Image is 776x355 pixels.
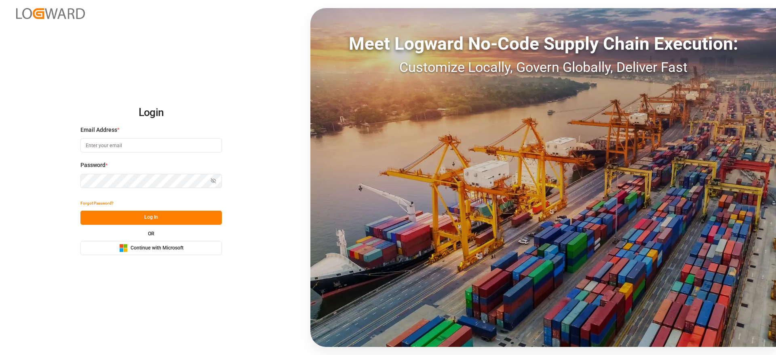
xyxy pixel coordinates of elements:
[80,161,105,169] span: Password
[80,100,222,126] h2: Login
[148,231,154,236] small: OR
[80,211,222,225] button: Log In
[310,57,776,78] div: Customize Locally, Govern Globally, Deliver Fast
[131,245,183,252] span: Continue with Microsoft
[16,8,85,19] img: Logward_new_orange.png
[310,30,776,57] div: Meet Logward No-Code Supply Chain Execution:
[80,241,222,255] button: Continue with Microsoft
[80,138,222,152] input: Enter your email
[80,197,114,211] button: Forgot Password?
[80,126,117,134] span: Email Address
